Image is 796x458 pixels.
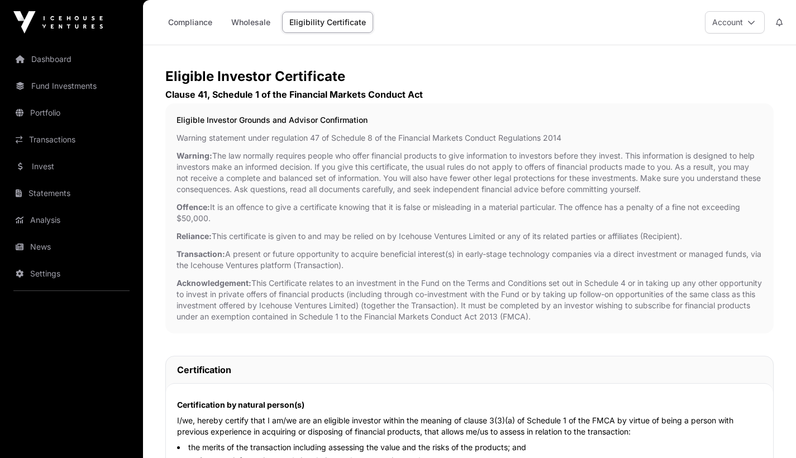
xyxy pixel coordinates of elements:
[177,249,225,259] strong: Transaction:
[224,12,278,33] a: Wholesale
[177,151,212,160] strong: Warning:
[177,442,762,453] li: the merits of the transaction including assessing the value and the risks of the products; and
[9,235,134,259] a: News
[9,154,134,179] a: Invest
[740,404,796,458] iframe: Chat Widget
[9,101,134,125] a: Portfolio
[177,132,762,144] p: Warning statement under regulation 47 of Schedule 8 of the Financial Markets Conduct Regulations ...
[177,278,251,288] strong: Acknowledgement:
[9,181,134,206] a: Statements
[705,11,765,34] button: Account
[177,231,212,241] strong: Reliance:
[177,400,304,409] strong: Certification by natural person(s)
[177,202,210,212] strong: Offence:
[9,47,134,71] a: Dashboard
[177,231,762,242] p: This certificate is given to and may be relied on by Icehouse Ventures Limited or any of its rela...
[9,127,134,152] a: Transactions
[282,12,373,33] a: Eligibility Certificate
[177,115,762,126] h2: Eligible Investor Grounds and Advisor Confirmation
[177,415,762,437] p: I/we, hereby certify that I am/we are an eligible investor within the meaning of clause 3(3)(a) o...
[177,363,762,376] h2: Certification
[9,261,134,286] a: Settings
[161,12,220,33] a: Compliance
[165,88,774,101] h3: Clause 41, Schedule 1 of the Financial Markets Conduct Act
[165,68,774,85] h2: Eligible Investor Certificate
[177,249,762,271] p: A present or future opportunity to acquire beneficial interest(s) in early-stage technology compa...
[177,150,762,195] p: The law normally requires people who offer financial products to give information to investors be...
[177,202,762,224] p: It is an offence to give a certificate knowing that it is false or misleading in a material parti...
[177,278,762,322] p: This Certificate relates to an investment in the Fund on the Terms and Conditions set out in Sche...
[9,208,134,232] a: Analysis
[9,74,134,98] a: Fund Investments
[13,11,103,34] img: Icehouse Ventures Logo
